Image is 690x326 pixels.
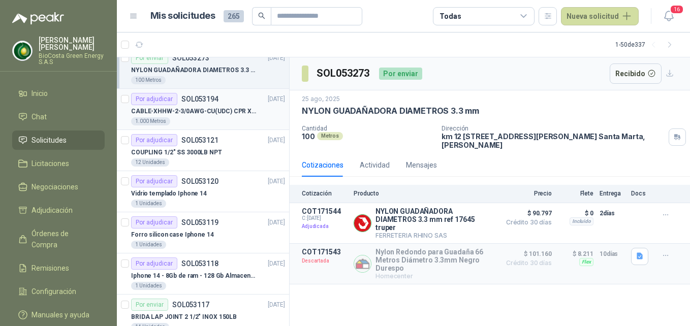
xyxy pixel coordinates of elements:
[561,7,639,25] button: Nueva solicitud
[32,263,69,274] span: Remisiones
[12,12,64,24] img: Logo peakr
[32,286,76,297] span: Configuración
[12,305,105,324] a: Manuales y ayuda
[501,207,552,219] span: $ 90.797
[131,200,166,208] div: 1 Unidades
[131,189,207,199] p: Vidrio templado Iphone 14
[670,5,684,14] span: 16
[406,159,437,171] div: Mensajes
[501,248,552,260] span: $ 101.160
[268,259,285,269] p: [DATE]
[32,205,73,216] span: Adjudicación
[131,117,170,125] div: 1.000 Metros
[131,282,166,290] div: 1 Unidades
[440,11,461,22] div: Todas
[302,190,348,197] p: Cotización
[181,95,218,103] p: SOL053194
[117,130,289,171] a: Por adjudicarSOL053121[DATE] COUPLING 1/2" SS 3000LB NPT12 Unidades
[181,137,218,144] p: SOL053121
[131,107,258,116] p: CABLE-XHHW-2-3/0AWG-CU(UDC) CPR XLPE FR
[610,63,662,84] button: Recibido
[131,52,168,64] div: Por enviar
[258,12,265,19] span: search
[12,84,105,103] a: Inicio
[354,190,495,197] p: Producto
[379,68,422,80] div: Por enviar
[12,224,105,254] a: Órdenes de Compra
[354,215,371,232] img: Company Logo
[302,248,348,256] p: COT171543
[39,53,105,65] p: BioCosta Green Energy S.A.S
[302,125,433,132] p: Cantidad
[579,258,593,266] div: Flex
[600,248,625,260] p: 10 días
[12,201,105,220] a: Adjudicación
[302,106,479,116] p: NYLON GUADAÑADORA DIAMETROS 3.3 mm
[302,256,348,266] p: Descartada
[317,132,343,140] div: Metros
[32,228,95,250] span: Órdenes de Compra
[117,171,289,212] a: Por adjudicarSOL053120[DATE] Vidrio templado Iphone 141 Unidades
[600,190,625,197] p: Entrega
[131,175,177,187] div: Por adjudicar
[12,154,105,173] a: Licitaciones
[131,241,166,249] div: 1 Unidades
[131,93,177,105] div: Por adjudicar
[302,132,315,141] p: 100
[32,111,47,122] span: Chat
[268,177,285,186] p: [DATE]
[181,219,218,226] p: SOL053119
[631,190,651,197] p: Docs
[131,66,258,75] p: NYLON GUADAÑADORA DIAMETROS 3.3 mm
[12,282,105,301] a: Configuración
[131,76,166,84] div: 100 Metros
[39,37,105,51] p: [PERSON_NAME] [PERSON_NAME]
[117,253,289,295] a: Por adjudicarSOL053118[DATE] Iphone 14 - 8Gb de ram - 128 Gb Almacenamiento1 Unidades
[181,260,218,267] p: SOL053118
[302,159,343,171] div: Cotizaciones
[268,136,285,145] p: [DATE]
[375,207,495,232] p: NYLON GUADAÑADORA DIAMETROS 3.3 mm ref 17645 truper
[354,255,371,272] img: Company Logo
[32,158,69,169] span: Licitaciones
[117,89,289,130] a: Por adjudicarSOL053194[DATE] CABLE-XHHW-2-3/0AWG-CU(UDC) CPR XLPE FR1.000 Metros
[375,272,495,280] p: Homecenter
[131,312,237,322] p: BRIDA LAP JOINT 2 1/2" INOX 150LB
[501,190,552,197] p: Precio
[268,53,285,63] p: [DATE]
[375,248,495,272] p: Nylon Redondo para Guadaña 66 Metros Diámetro 3.3mm Negro Durespo
[131,271,258,281] p: Iphone 14 - 8Gb de ram - 128 Gb Almacenamiento
[302,215,348,221] span: C: [DATE]
[117,48,289,89] a: Por enviarSOL053273[DATE] NYLON GUADAÑADORA DIAMETROS 3.3 mm100 Metros
[224,10,244,22] span: 265
[12,177,105,197] a: Negociaciones
[660,7,678,25] button: 16
[570,217,593,225] div: Incluido
[268,94,285,104] p: [DATE]
[317,66,371,81] h3: SOL053273
[150,9,215,23] h1: Mis solicitudes
[131,148,222,157] p: COUPLING 1/2" SS 3000LB NPT
[12,107,105,126] a: Chat
[131,299,168,311] div: Por enviar
[131,257,177,270] div: Por adjudicar
[117,212,289,253] a: Por adjudicarSOL053119[DATE] Forro silicon case Iphone 141 Unidades
[172,301,209,308] p: SOL053117
[32,181,78,192] span: Negociaciones
[131,158,169,167] div: 12 Unidades
[131,230,214,240] p: Forro silicon case Iphone 14
[268,218,285,227] p: [DATE]
[501,219,552,225] span: Crédito 30 días
[32,309,89,320] span: Manuales y ayuda
[558,190,593,197] p: Flete
[501,260,552,266] span: Crédito 30 días
[442,125,665,132] p: Dirección
[131,134,177,146] div: Por adjudicar
[302,221,348,232] p: Adjudicada
[615,37,678,53] div: 1 - 50 de 337
[268,300,285,310] p: [DATE]
[131,216,177,229] div: Por adjudicar
[375,232,495,239] p: FERRETERIA RHINO SAS
[558,248,593,260] p: $ 8.211
[32,135,67,146] span: Solicitudes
